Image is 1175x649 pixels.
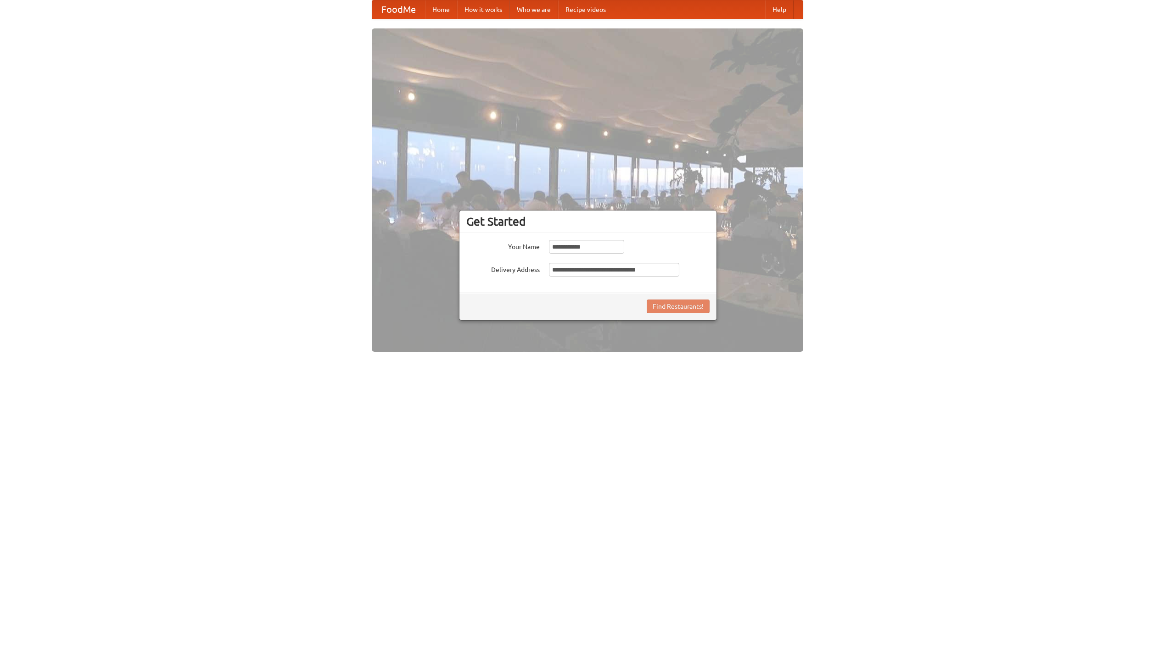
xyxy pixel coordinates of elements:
label: Your Name [466,240,540,251]
label: Delivery Address [466,263,540,274]
a: Recipe videos [558,0,613,19]
a: How it works [457,0,509,19]
h3: Get Started [466,215,710,228]
a: Home [425,0,457,19]
a: FoodMe [372,0,425,19]
a: Who we are [509,0,558,19]
button: Find Restaurants! [647,300,710,313]
a: Help [765,0,794,19]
